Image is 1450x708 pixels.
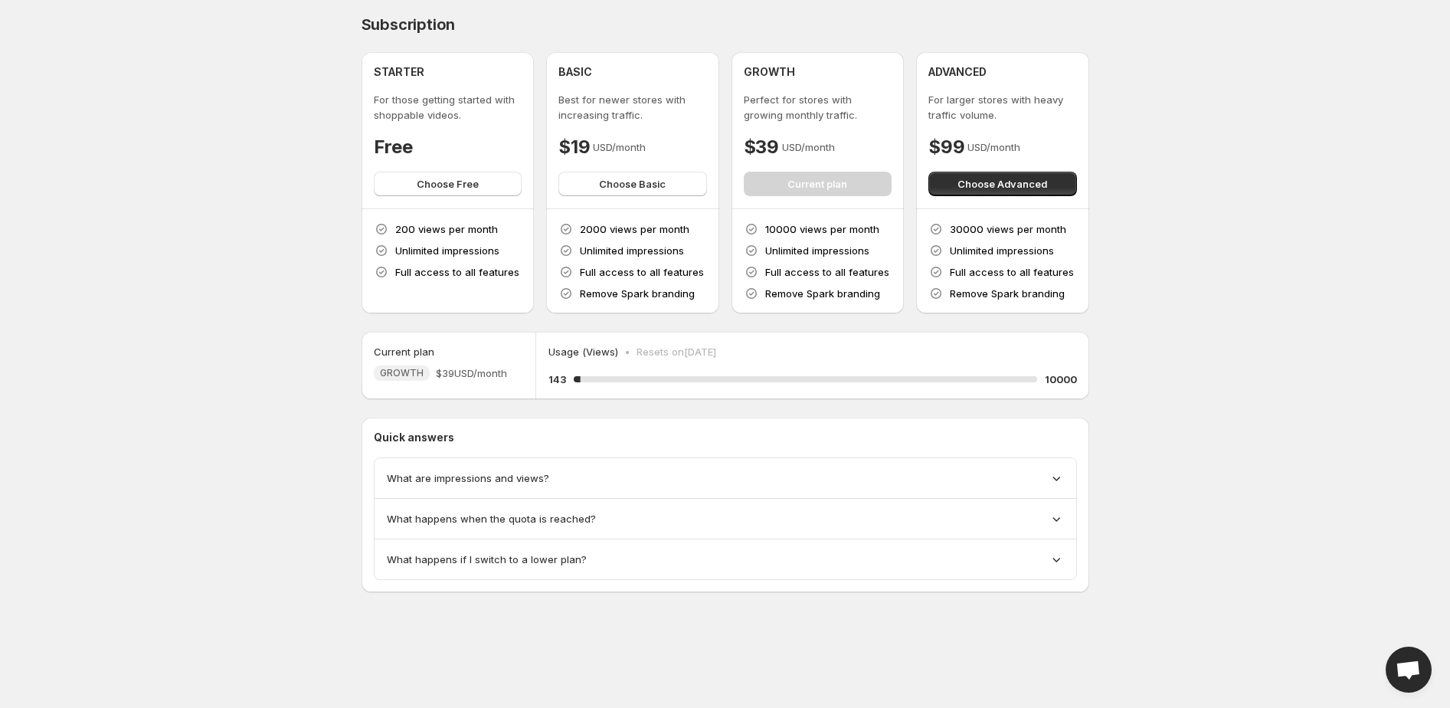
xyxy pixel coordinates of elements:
[950,243,1054,258] p: Unlimited impressions
[374,430,1077,445] p: Quick answers
[374,64,424,80] h4: STARTER
[957,176,1047,192] span: Choose Advanced
[374,344,434,359] h5: Current plan
[436,365,507,381] span: $39 USD/month
[580,243,684,258] p: Unlimited impressions
[967,139,1020,155] p: USD/month
[395,243,499,258] p: Unlimited impressions
[374,92,522,123] p: For those getting started with shoppable videos.
[1045,372,1077,387] h5: 10000
[637,344,716,359] p: Resets on [DATE]
[950,264,1074,280] p: Full access to all features
[580,264,704,280] p: Full access to all features
[928,172,1077,196] button: Choose Advanced
[387,511,596,526] span: What happens when the quota is reached?
[558,172,707,196] button: Choose Basic
[782,139,835,155] p: USD/month
[950,221,1066,237] p: 30000 views per month
[580,286,695,301] p: Remove Spark branding
[950,286,1065,301] p: Remove Spark branding
[744,64,795,80] h4: GROWTH
[765,221,879,237] p: 10000 views per month
[395,221,498,237] p: 200 views per month
[744,135,779,159] h4: $39
[395,264,519,280] p: Full access to all features
[558,92,707,123] p: Best for newer stores with increasing traffic.
[387,552,587,567] span: What happens if I switch to a lower plan?
[928,135,964,159] h4: $99
[558,135,590,159] h4: $19
[548,344,618,359] p: Usage (Views)
[548,372,566,387] h5: 143
[765,286,880,301] p: Remove Spark branding
[744,92,892,123] p: Perfect for stores with growing monthly traffic.
[765,264,889,280] p: Full access to all features
[1386,647,1432,693] div: Open chat
[362,15,456,34] h4: Subscription
[593,139,646,155] p: USD/month
[558,64,592,80] h4: BASIC
[380,367,424,379] span: GROWTH
[928,64,987,80] h4: ADVANCED
[599,176,666,192] span: Choose Basic
[387,470,549,486] span: What are impressions and views?
[580,221,689,237] p: 2000 views per month
[624,344,630,359] p: •
[374,172,522,196] button: Choose Free
[928,92,1077,123] p: For larger stores with heavy traffic volume.
[417,176,479,192] span: Choose Free
[765,243,869,258] p: Unlimited impressions
[374,135,413,159] h4: Free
